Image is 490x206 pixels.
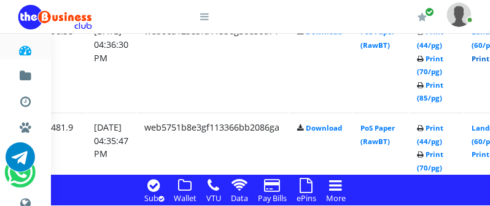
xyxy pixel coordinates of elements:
a: Fund wallet [18,59,33,88]
small: Sub [144,193,164,204]
a: Print (85/pg) [418,80,444,103]
img: User [447,2,472,26]
a: PoS Paper (RawBT) [360,123,395,146]
small: Data [231,193,248,204]
small: More [326,193,346,204]
small: VTU [206,193,221,204]
small: Pay Bills [258,193,287,204]
a: Chat for support [7,167,33,187]
a: Download [306,123,342,132]
a: ePins [293,191,320,204]
a: Sub [141,191,168,204]
td: ₦96.38 [38,17,85,112]
a: Dashboard [18,33,33,63]
a: Miscellaneous Payments [18,110,33,140]
a: Print (44/pg) [418,27,444,50]
i: Renew/Upgrade Subscription [418,12,427,22]
a: Data [227,191,252,204]
a: International VTU [47,153,149,174]
a: Print (70/pg) [418,150,444,172]
small: ePins [297,193,316,204]
a: Transactions [18,85,33,114]
a: Nigerian VTU [47,135,149,156]
a: Print (70/pg) [418,54,444,77]
a: Wallet [170,191,200,204]
img: Logo [18,5,92,29]
a: Pay Bills [254,191,290,204]
a: VTU [203,191,225,204]
span: Renew/Upgrade Subscription [426,7,435,17]
td: [DATE] 04:36:30 PM [87,17,136,112]
td: web0ea12383fd11336g56e56d71 [137,17,289,112]
small: Wallet [174,193,196,204]
a: Print (44/pg) [418,123,444,146]
a: Chat for support [6,151,35,172]
a: PoS Paper (RawBT) [360,27,395,50]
